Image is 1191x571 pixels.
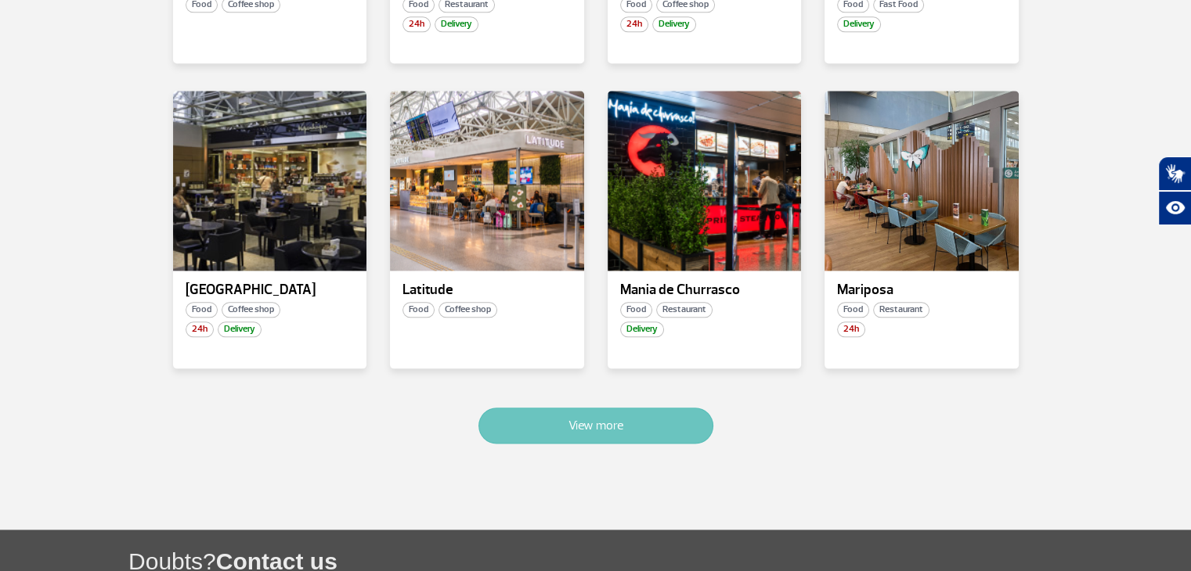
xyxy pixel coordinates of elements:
[402,282,572,298] p: Latitude
[478,408,713,444] button: View more
[1158,156,1191,225] div: Plugin de acessibilidade da Hand Talk.
[1158,191,1191,225] button: Abrir recursos assistivos.
[620,302,652,318] span: Food
[1158,156,1191,191] button: Abrir tradutor de língua de sinais.
[222,302,280,318] span: Coffee shop
[620,282,789,298] p: Mania de Churrasco
[186,282,355,298] p: [GEOGRAPHIC_DATA]
[402,16,431,32] span: 24h
[656,302,713,318] span: Restaurant
[218,321,262,337] span: Delivery
[186,321,214,337] span: 24h
[873,302,929,318] span: Restaurant
[439,302,497,318] span: Coffee shop
[837,302,869,318] span: Food
[837,321,865,337] span: 24h
[186,302,218,318] span: Food
[652,16,696,32] span: Delivery
[837,282,1006,298] p: Mariposa
[837,16,881,32] span: Delivery
[620,321,664,337] span: Delivery
[620,16,648,32] span: 24h
[402,302,435,318] span: Food
[435,16,478,32] span: Delivery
